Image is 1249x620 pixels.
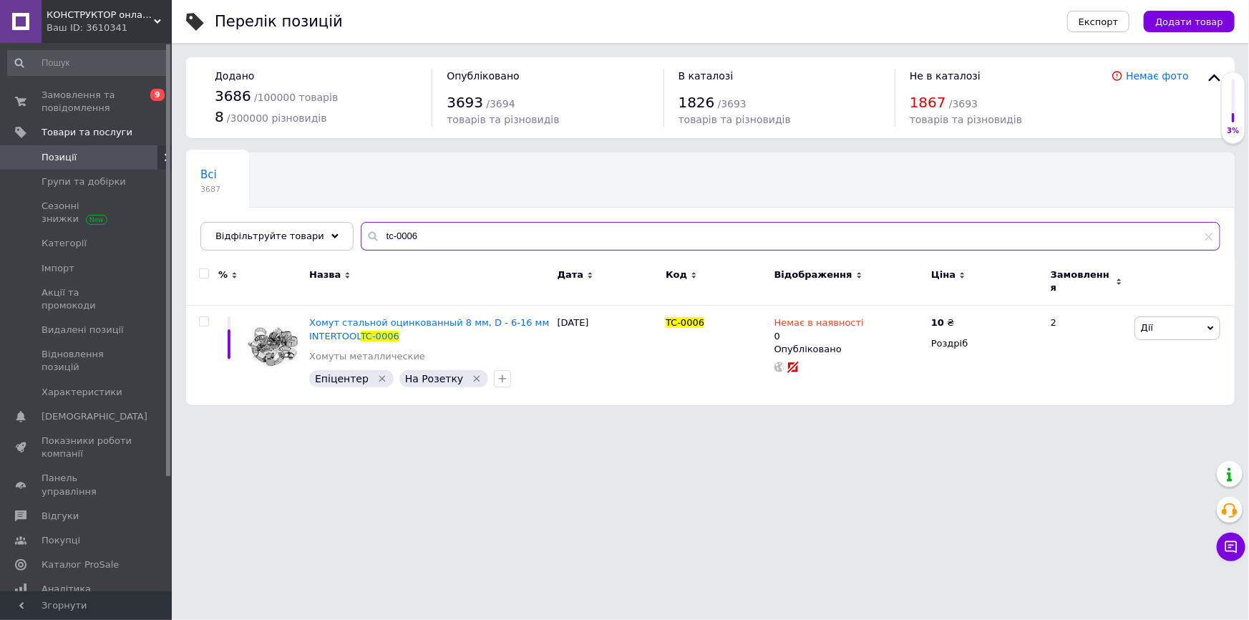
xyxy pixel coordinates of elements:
[309,268,341,281] span: Назва
[42,200,132,226] span: Сезонні знижки
[718,98,747,110] span: / 3693
[1079,16,1119,27] span: Експорт
[405,373,464,384] span: На Розетку
[471,373,482,384] svg: Видалити мітку
[910,94,946,111] span: 1867
[666,317,704,328] span: TC-0006
[42,348,132,374] span: Відновлення позицій
[774,317,864,332] span: Немає в наявності
[361,222,1220,251] input: Пошук по назві позиції, артикулу і пошуковим запитам
[679,94,715,111] span: 1826
[1222,126,1245,136] div: 3%
[218,268,228,281] span: %
[315,373,369,384] span: Епіцентер
[42,558,119,571] span: Каталог ProSale
[931,337,1039,350] div: Роздріб
[215,108,224,125] span: 8
[931,268,956,281] span: Ціна
[1155,16,1223,27] span: Додати товар
[309,317,549,341] a: Хомут стальной оцинкованный 8 мм, D - 6-16 мм INTERTOOLTC-0006
[910,114,1022,125] span: товарів та різновидів
[42,89,132,115] span: Замовлення та повідомлення
[42,386,122,399] span: Характеристики
[376,373,388,384] svg: Видалити мітку
[1144,11,1235,32] button: Додати товар
[1042,306,1131,405] div: 2
[1141,322,1153,333] span: Дії
[215,70,254,82] span: Додано
[42,435,132,460] span: Показники роботи компанії
[447,94,483,111] span: 3693
[42,510,79,523] span: Відгуки
[1067,11,1130,32] button: Експорт
[554,306,663,405] div: [DATE]
[42,410,147,423] span: [DEMOGRAPHIC_DATA]
[774,343,924,356] div: Опубліковано
[774,316,864,342] div: 0
[215,231,324,241] span: Відфільтруйте товари
[47,21,172,34] div: Ваш ID: 3610341
[679,70,734,82] span: В каталозі
[558,268,584,281] span: Дата
[42,237,87,250] span: Категорії
[42,583,91,596] span: Аналітика
[200,168,217,181] span: Всі
[42,151,77,164] span: Позиції
[679,114,791,125] span: товарів та різновидів
[309,350,425,363] a: Хомуты металлические
[42,324,124,336] span: Видалені позиції
[774,268,852,281] span: Відображення
[243,316,302,375] img: Хомут стальной оцинкованный 8 мм, D - 6-16 мм INTERTOOL TC-0006
[42,534,80,547] span: Покупці
[1051,268,1112,294] span: Замовлення
[949,98,978,110] span: / 3693
[42,262,74,275] span: Імпорт
[7,50,168,76] input: Пошук
[931,316,954,329] div: ₴
[42,472,132,498] span: Панель управління
[447,114,559,125] span: товарів та різновидів
[215,14,343,29] div: Перелік позицій
[361,331,399,342] span: TC-0006
[910,70,981,82] span: Не в каталозі
[931,317,944,328] b: 10
[254,92,338,103] span: / 100000 товарів
[42,175,126,188] span: Групи та добірки
[42,286,132,312] span: Акції та промокоди
[227,112,327,124] span: / 300000 різновидів
[42,126,132,139] span: Товари та послуги
[215,87,251,105] span: 3686
[486,98,515,110] span: / 3694
[200,184,220,195] span: 3687
[1217,533,1245,561] button: Чат з покупцем
[447,70,520,82] span: Опубліковано
[666,268,687,281] span: Код
[47,9,154,21] span: КОНСТРУКТОР онлайн-магазин
[150,89,165,101] span: 9
[1126,70,1189,82] a: Немає фото
[309,317,549,341] span: Хомут стальной оцинкованный 8 мм, D - 6-16 мм INTERTOOL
